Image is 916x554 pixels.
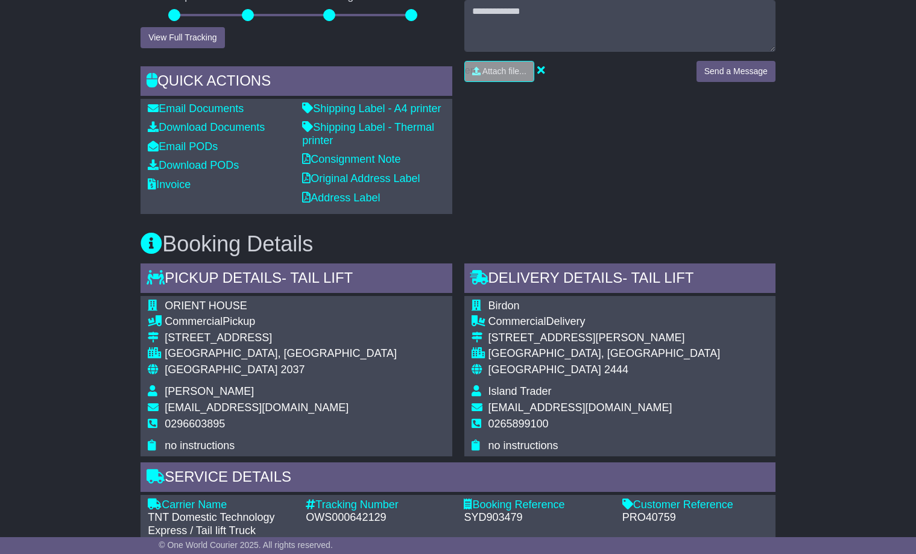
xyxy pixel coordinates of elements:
span: Commercial [165,315,223,327]
span: no instructions [488,439,558,452]
a: Email Documents [148,102,244,115]
span: no instructions [165,439,235,452]
div: Carrier Name [148,499,294,512]
div: [GEOGRAPHIC_DATA], [GEOGRAPHIC_DATA] [488,347,721,360]
div: PRO40759 [622,511,768,524]
button: Send a Message [696,61,775,82]
div: Customer Reference [622,499,768,512]
span: Commercial [488,315,546,327]
span: [PERSON_NAME] [165,385,254,397]
span: - Tail Lift [282,269,353,286]
button: View Full Tracking [141,27,224,48]
div: OWS000642129 [306,511,452,524]
span: 2037 [281,364,305,376]
a: Invoice [148,178,191,190]
a: Download PODs [148,159,239,171]
div: Service Details [141,462,775,495]
span: Birdon [488,300,520,312]
span: Island Trader [488,385,552,397]
div: [GEOGRAPHIC_DATA], [GEOGRAPHIC_DATA] [165,347,397,360]
span: © One World Courier 2025. All rights reserved. [159,540,333,550]
a: Download Documents [148,121,265,133]
div: Delivery Details [464,263,775,296]
span: ORIENT HOUSE [165,300,247,312]
a: Original Address Label [302,172,420,184]
div: Pickup [165,315,397,329]
span: [EMAIL_ADDRESS][DOMAIN_NAME] [165,401,349,414]
span: 0265899100 [488,418,549,430]
div: [STREET_ADDRESS] [165,332,397,345]
span: 2444 [604,364,628,376]
div: Tracking Number [306,499,452,512]
h3: Booking Details [141,232,775,256]
span: [EMAIL_ADDRESS][DOMAIN_NAME] [488,401,672,414]
span: [GEOGRAPHIC_DATA] [488,364,601,376]
a: Consignment Note [302,153,400,165]
div: Pickup Details [141,263,452,296]
div: SYD903479 [464,511,610,524]
span: - Tail Lift [622,269,693,286]
div: [STREET_ADDRESS][PERSON_NAME] [488,332,721,345]
a: Shipping Label - A4 printer [302,102,441,115]
a: Address Label [302,192,380,204]
span: [GEOGRAPHIC_DATA] [165,364,277,376]
div: Quick Actions [141,66,452,99]
a: Shipping Label - Thermal printer [302,121,434,146]
div: TNT Domestic Technology Express / Tail lift Truck [148,511,294,537]
div: Booking Reference [464,499,610,512]
span: 0296603895 [165,418,225,430]
a: Email PODs [148,140,218,153]
div: Delivery [488,315,721,329]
